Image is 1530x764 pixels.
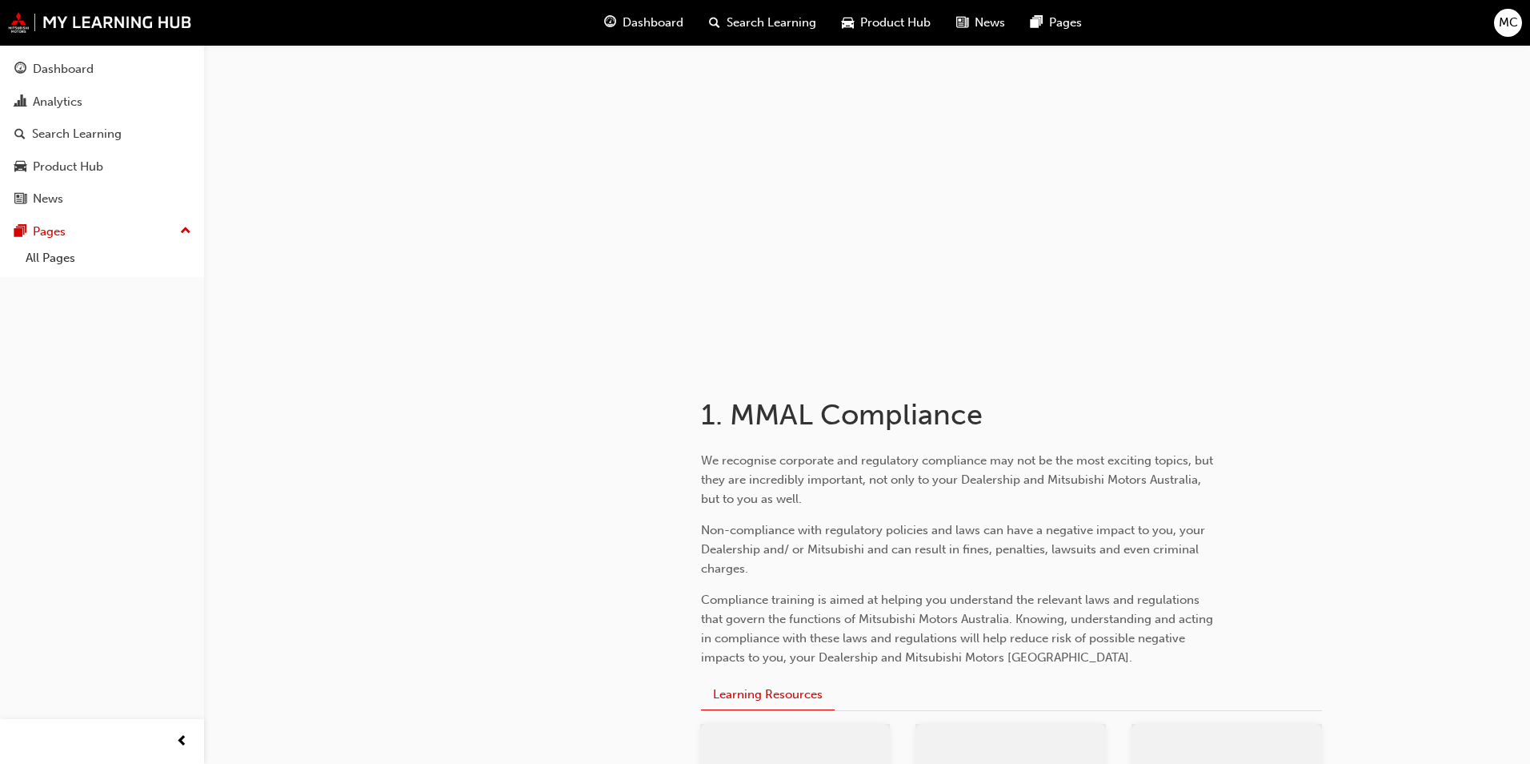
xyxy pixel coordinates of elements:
[14,225,26,239] span: pages-icon
[975,14,1005,32] span: News
[701,453,1216,506] span: We recognise corporate and regulatory compliance may not be the most exciting topics, but they ar...
[33,223,66,241] div: Pages
[14,192,26,207] span: news-icon
[14,160,26,175] span: car-icon
[176,732,188,752] span: prev-icon
[33,60,94,78] div: Dashboard
[701,593,1216,665] span: Compliance training is aimed at helping you understand the relevant laws and regulations that gov...
[33,190,63,208] div: News
[1499,14,1518,32] span: MC
[14,62,26,77] span: guage-icon
[860,14,931,32] span: Product Hub
[943,6,1018,39] a: news-iconNews
[6,119,198,149] a: Search Learning
[956,13,968,33] span: news-icon
[701,397,1226,432] h1: 1. MMAL Compliance
[14,127,26,142] span: search-icon
[701,523,1208,576] span: Non-compliance with regulatory policies and laws can have a negative impact to you, your Dealersh...
[6,87,198,117] a: Analytics
[6,217,198,247] button: Pages
[1031,13,1043,33] span: pages-icon
[604,13,616,33] span: guage-icon
[33,158,103,176] div: Product Hub
[1494,9,1522,37] button: MC
[1018,6,1095,39] a: pages-iconPages
[8,12,192,33] img: mmal
[623,14,683,32] span: Dashboard
[842,13,854,33] span: car-icon
[829,6,943,39] a: car-iconProduct Hub
[33,93,82,111] div: Analytics
[14,95,26,110] span: chart-icon
[180,221,191,242] span: up-icon
[6,51,198,217] button: DashboardAnalyticsSearch LearningProduct HubNews
[6,152,198,182] a: Product Hub
[727,14,816,32] span: Search Learning
[1049,14,1082,32] span: Pages
[591,6,696,39] a: guage-iconDashboard
[696,6,829,39] a: search-iconSearch Learning
[19,246,198,271] a: All Pages
[32,125,122,143] div: Search Learning
[701,679,835,710] button: Learning Resources
[6,184,198,214] a: News
[6,54,198,84] a: Dashboard
[709,13,720,33] span: search-icon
